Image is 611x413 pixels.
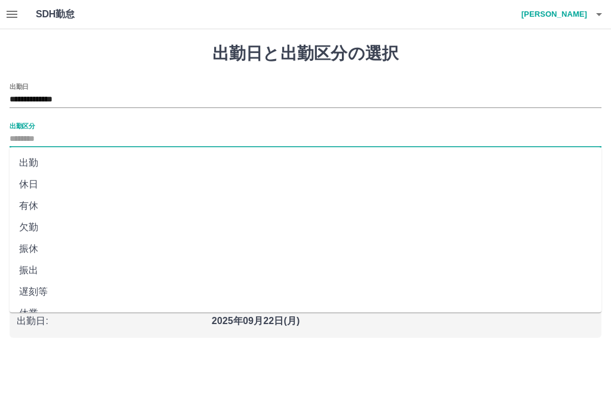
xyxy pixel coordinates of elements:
li: 遅刻等 [10,281,601,303]
label: 出勤区分 [10,121,35,130]
li: 休日 [10,174,601,195]
b: 2025年09月22日(月) [212,316,300,326]
h1: 出勤日と出勤区分の選択 [10,44,601,64]
li: 出勤 [10,152,601,174]
p: 出勤日 : [17,314,205,328]
li: 振休 [10,238,601,260]
li: 有休 [10,195,601,217]
li: 振出 [10,260,601,281]
li: 欠勤 [10,217,601,238]
label: 出勤日 [10,82,29,91]
li: 休業 [10,303,601,324]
